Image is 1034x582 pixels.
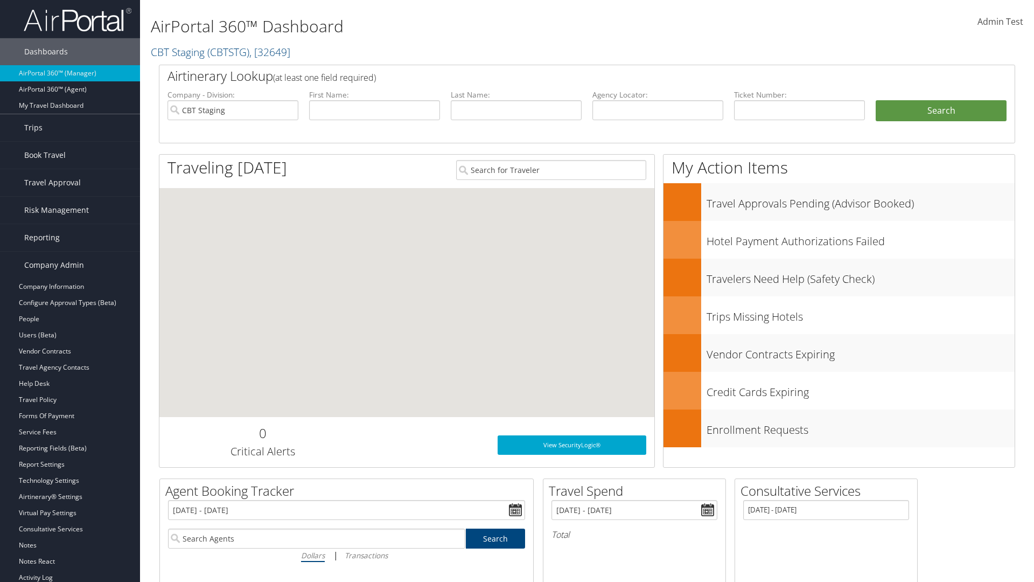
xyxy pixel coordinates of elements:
[740,482,917,500] h2: Consultative Services
[456,160,646,180] input: Search for Traveler
[24,7,131,32] img: airportal-logo.png
[663,372,1015,410] a: Credit Cards Expiring
[207,45,249,59] span: ( CBTSTG )
[707,228,1015,249] h3: Hotel Payment Authorizations Failed
[24,142,66,169] span: Book Travel
[707,417,1015,438] h3: Enrollment Requests
[498,435,646,455] a: View SecurityLogic®
[165,482,533,500] h2: Agent Booking Tracker
[707,266,1015,287] h3: Travelers Need Help (Safety Check)
[451,89,582,100] label: Last Name:
[663,156,1015,179] h1: My Action Items
[167,444,358,459] h3: Critical Alerts
[167,89,298,100] label: Company - Division:
[707,379,1015,400] h3: Credit Cards Expiring
[167,424,358,442] h2: 0
[24,197,89,224] span: Risk Management
[663,410,1015,447] a: Enrollment Requests
[466,529,526,549] a: Search
[345,550,388,560] i: Transactions
[592,89,723,100] label: Agency Locator:
[301,550,325,560] i: Dollars
[151,45,290,59] a: CBT Staging
[663,296,1015,334] a: Trips Missing Hotels
[549,482,725,500] h2: Travel Spend
[876,100,1007,122] button: Search
[734,89,865,100] label: Ticket Number:
[168,529,465,549] input: Search Agents
[168,549,525,562] div: |
[707,191,1015,211] h3: Travel Approvals Pending (Advisor Booked)
[24,252,84,279] span: Company Admin
[707,304,1015,324] h3: Trips Missing Hotels
[663,221,1015,259] a: Hotel Payment Authorizations Failed
[249,45,290,59] span: , [ 32649 ]
[707,342,1015,362] h3: Vendor Contracts Expiring
[24,169,81,196] span: Travel Approval
[663,334,1015,372] a: Vendor Contracts Expiring
[24,38,68,65] span: Dashboards
[551,529,717,541] h6: Total
[273,72,376,84] span: (at least one field required)
[167,156,287,179] h1: Traveling [DATE]
[663,259,1015,296] a: Travelers Need Help (Safety Check)
[167,67,935,85] h2: Airtinerary Lookup
[24,114,43,141] span: Trips
[977,16,1023,27] span: Admin Test
[977,5,1023,39] a: Admin Test
[663,183,1015,221] a: Travel Approvals Pending (Advisor Booked)
[24,224,60,251] span: Reporting
[309,89,440,100] label: First Name:
[151,15,732,38] h1: AirPortal 360™ Dashboard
